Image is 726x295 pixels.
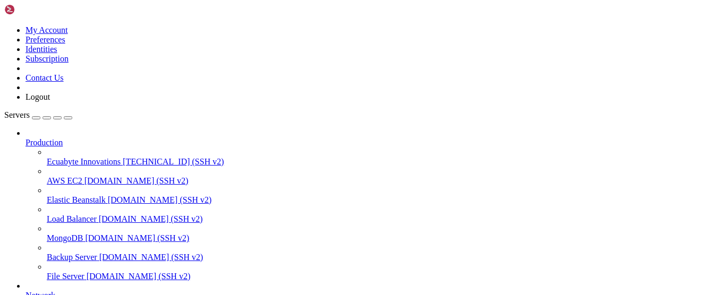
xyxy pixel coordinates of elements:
[99,253,204,262] span: [DOMAIN_NAME] (SSH v2)
[47,147,722,167] li: Ecuabyte Innovations [TECHNICAL_ID] (SSH v2)
[4,110,30,119] span: Servers
[47,233,83,242] span: MongoDB
[47,157,121,166] span: Ecuabyte Innovations
[47,195,106,204] span: Elastic Beanstalk
[26,73,64,82] a: Contact Us
[47,243,722,262] li: Backup Server [DOMAIN_NAME] (SSH v2)
[99,214,203,223] span: [DOMAIN_NAME] (SSH v2)
[47,157,722,167] a: Ecuabyte Innovations [TECHNICAL_ID] (SSH v2)
[26,92,50,101] a: Logout
[47,214,97,223] span: Load Balancer
[4,4,65,15] img: Shellngn
[26,25,68,34] a: My Account
[47,205,722,224] li: Load Balancer [DOMAIN_NAME] (SSH v2)
[85,233,189,242] span: [DOMAIN_NAME] (SSH v2)
[123,157,224,166] span: [TECHNICAL_ID] (SSH v2)
[47,272,85,281] span: File Server
[47,186,722,205] li: Elastic Beanstalk [DOMAIN_NAME] (SSH v2)
[26,54,69,63] a: Subscription
[47,253,722,262] a: Backup Server [DOMAIN_NAME] (SSH v2)
[4,110,72,119] a: Servers
[47,214,722,224] a: Load Balancer [DOMAIN_NAME] (SSH v2)
[26,35,65,44] a: Preferences
[47,233,722,243] a: MongoDB [DOMAIN_NAME] (SSH v2)
[47,195,722,205] a: Elastic Beanstalk [DOMAIN_NAME] (SSH v2)
[47,176,82,185] span: AWS EC2
[47,167,722,186] li: AWS EC2 [DOMAIN_NAME] (SSH v2)
[26,45,57,54] a: Identities
[47,176,722,186] a: AWS EC2 [DOMAIN_NAME] (SSH v2)
[47,253,97,262] span: Backup Server
[47,224,722,243] li: MongoDB [DOMAIN_NAME] (SSH v2)
[26,128,722,281] li: Production
[26,138,63,147] span: Production
[87,272,191,281] span: [DOMAIN_NAME] (SSH v2)
[85,176,189,185] span: [DOMAIN_NAME] (SSH v2)
[108,195,212,204] span: [DOMAIN_NAME] (SSH v2)
[26,138,722,147] a: Production
[47,262,722,281] li: File Server [DOMAIN_NAME] (SSH v2)
[47,272,722,281] a: File Server [DOMAIN_NAME] (SSH v2)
